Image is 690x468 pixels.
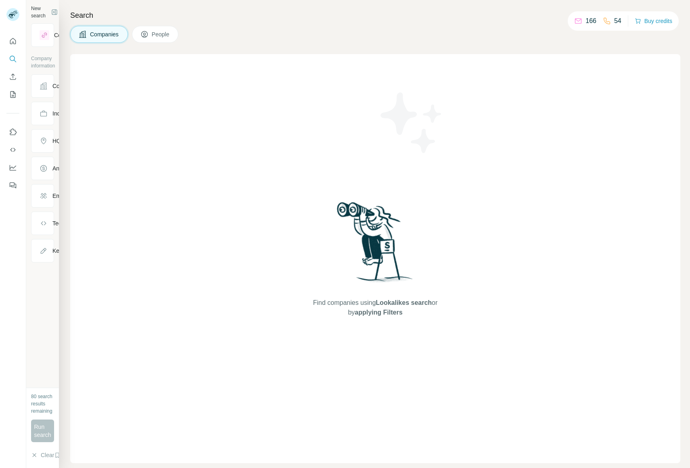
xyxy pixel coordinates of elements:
[52,247,77,255] div: Keywords
[355,309,402,316] span: applying Filters
[6,143,19,157] button: Use Surfe API
[31,104,54,123] button: Industry
[31,55,54,69] p: Company information
[6,178,19,193] button: Feedback
[31,214,54,233] button: Technologies
[31,447,54,463] button: Clear
[52,192,96,200] div: Employees (size)
[52,219,86,227] div: Technologies
[6,87,19,102] button: My lists
[54,447,81,463] button: Save search
[31,76,54,96] button: Company
[90,30,119,38] span: Companies
[46,6,77,18] button: Hide
[375,86,448,159] img: Surfe Illustration - Stars
[152,30,170,38] span: People
[635,15,672,27] button: Buy credits
[52,109,73,118] div: Industry
[585,16,596,26] p: 166
[333,200,417,290] img: Surfe Illustration - Woman searching with binoculars
[31,159,54,178] button: Annual revenue ($)
[54,31,105,39] div: Company lookalikes
[614,16,621,26] p: 54
[52,164,100,172] div: Annual revenue ($)
[311,298,440,317] span: Find companies using or by
[52,137,82,145] div: HQ location
[31,186,54,206] button: Employees (size)
[52,82,77,90] div: Company
[6,52,19,66] button: Search
[31,131,54,151] button: HQ location
[6,160,19,175] button: Dashboard
[6,69,19,84] button: Enrich CSV
[376,299,432,306] span: Lookalikes search
[31,393,54,415] div: 80 search results remaining
[70,10,680,21] h4: Search
[6,125,19,139] button: Use Surfe on LinkedIn
[31,25,54,45] button: Company lookalikes
[6,34,19,48] button: Quick start
[31,5,46,19] div: New search
[31,241,54,260] button: Keywords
